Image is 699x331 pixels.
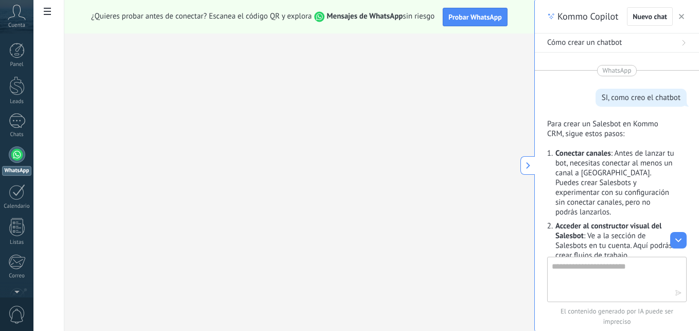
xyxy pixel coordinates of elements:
p: : Antes de lanzar tu bot, necesitas conectar al menos un canal a [GEOGRAPHIC_DATA]. Puedes crear ... [555,148,674,217]
span: WhatsApp [603,65,632,76]
div: Correo [2,273,32,279]
strong: Conectar canales [555,148,611,158]
button: Cómo crear un chatbot [535,34,699,53]
div: Calendario [2,203,32,210]
div: Listas [2,239,32,246]
button: Nuevo chat [627,7,673,26]
strong: Acceder al constructor visual del Salesbot [555,221,662,241]
p: : Ve a la sección de Salesbots en tu cuenta. Aquí podrás crear flujos de trabajo automatizados pa... [555,221,674,280]
span: Kommo Copilot [557,10,618,23]
span: Probar WhatsApp [448,12,502,22]
div: SI, como creo el chatbot [602,93,680,103]
div: Leads [2,98,32,105]
div: Chats [2,131,32,138]
div: WhatsApp [2,166,31,176]
span: El contenido generado por IA puede ser impreciso [547,306,687,327]
strong: Mensajes de WhatsApp [327,11,403,21]
span: Nuevo chat [633,13,667,20]
span: ¿Quieres probar antes de conectar? Escanea el código QR y explora sin riesgo [91,11,434,22]
button: Probar WhatsApp [443,8,508,26]
div: Panel [2,61,32,68]
span: Cuenta [8,22,25,29]
span: Cómo crear un chatbot [547,38,622,48]
p: Para crear un Salesbot en Kommo CRM, sigue estos pasos: [547,119,674,139]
